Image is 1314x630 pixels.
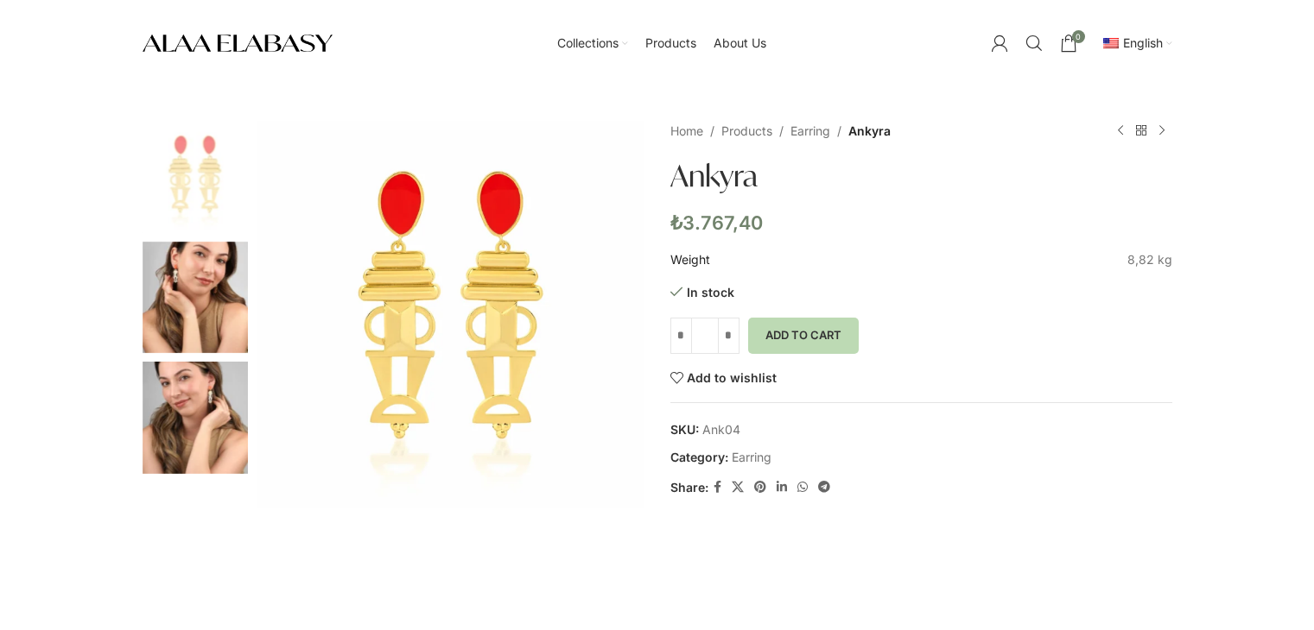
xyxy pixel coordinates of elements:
a: Collections [557,26,628,60]
a: Earring [790,122,830,141]
span: SKU: [670,422,699,437]
span: Weight [670,251,710,268]
a: Previous product [1110,121,1131,142]
div: Main navigation [341,26,982,60]
img: English [1103,38,1119,48]
a: WhatsApp social link [792,476,813,499]
span: 0 [1072,30,1085,43]
a: Facebook social link [708,476,727,499]
span: Products [645,35,696,52]
a: Telegram social link [813,476,835,499]
span: English [1123,35,1163,50]
button: Add to cart [748,318,859,354]
a: Next product [1152,121,1172,142]
a: Products [721,122,772,141]
nav: Breadcrumb [670,121,1093,142]
span: Ank04 [702,422,740,437]
a: Search [1017,26,1051,60]
a: Products [645,26,696,60]
a: X social link [727,476,749,499]
a: Linkedin social link [771,476,792,499]
span: ₺ [670,211,682,234]
span: Share: [670,478,708,497]
table: Product Details [670,251,1172,268]
input: Product quantity [692,318,718,354]
div: Secondary navigation [1090,26,1181,60]
a: en_USEnglish [1099,26,1172,60]
span: Collections [557,35,619,52]
a: 0 [1051,26,1086,60]
div: 1 / 3 [252,121,649,508]
a: Add to wishlist [670,371,778,384]
td: 8,82 kg [1127,251,1172,268]
p: In stock [670,285,1172,300]
bdi: 3.767,40 [670,211,763,234]
div: 3 / 3 [143,362,248,482]
div: 2 / 3 [143,242,248,362]
a: Site logo [143,35,333,49]
img: Ankyra - Image 3 [143,362,248,474]
a: Earring [732,450,771,464]
a: Home [670,122,703,141]
a: Pinterest social link [749,476,771,499]
span: About Us [714,35,766,52]
span: Category: [670,450,728,464]
a: About Us [714,26,766,60]
img: Ankyra - Image 2 [143,242,248,354]
span: Add to wishlist [687,372,777,384]
h1: Ankyra [670,159,1172,194]
span: Ankyra [848,122,891,141]
img: Ankyra [143,121,248,233]
div: 1 / 3 [143,121,248,242]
